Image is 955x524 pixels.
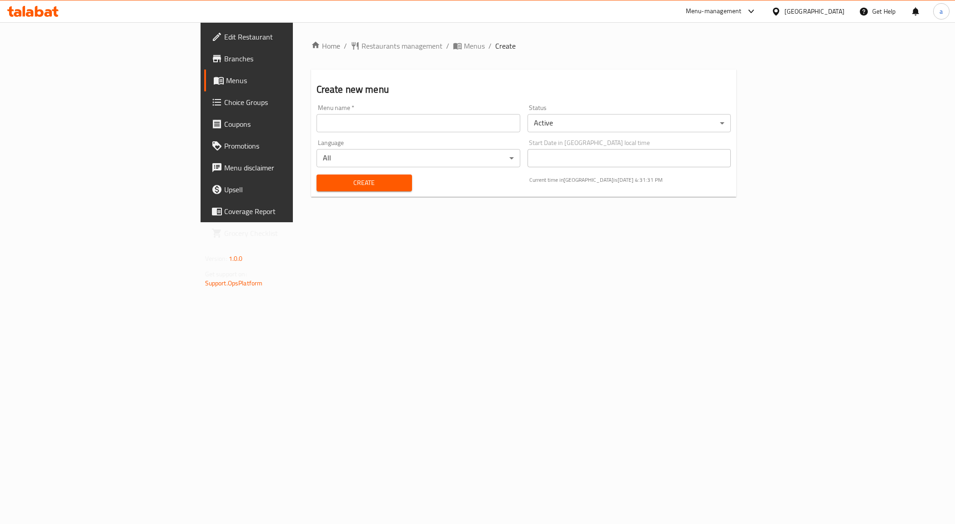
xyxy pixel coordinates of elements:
[317,149,520,167] div: All
[224,228,353,239] span: Grocery Checklist
[224,162,353,173] span: Menu disclaimer
[529,176,731,184] p: Current time in [GEOGRAPHIC_DATA] is [DATE] 4:31:31 PM
[351,40,442,51] a: Restaurants management
[204,91,360,113] a: Choice Groups
[317,83,731,96] h2: Create new menu
[224,97,353,108] span: Choice Groups
[495,40,516,51] span: Create
[204,113,360,135] a: Coupons
[204,135,360,157] a: Promotions
[204,200,360,222] a: Coverage Report
[940,6,943,16] span: a
[686,6,742,17] div: Menu-management
[204,157,360,179] a: Menu disclaimer
[488,40,492,51] li: /
[446,40,449,51] li: /
[224,53,353,64] span: Branches
[224,140,353,151] span: Promotions
[224,31,353,42] span: Edit Restaurant
[226,75,353,86] span: Menus
[224,184,353,195] span: Upsell
[205,268,247,280] span: Get support on:
[204,26,360,48] a: Edit Restaurant
[311,40,737,51] nav: breadcrumb
[317,114,520,132] input: Please enter Menu name
[204,179,360,200] a: Upsell
[453,40,485,51] a: Menus
[317,175,412,191] button: Create
[204,222,360,244] a: Grocery Checklist
[224,206,353,217] span: Coverage Report
[224,119,353,130] span: Coupons
[324,177,405,189] span: Create
[204,48,360,70] a: Branches
[362,40,442,51] span: Restaurants management
[784,6,844,16] div: [GEOGRAPHIC_DATA]
[229,253,243,264] span: 1.0.0
[464,40,485,51] span: Menus
[204,70,360,91] a: Menus
[528,114,731,132] div: Active
[205,253,227,264] span: Version:
[205,277,263,289] a: Support.OpsPlatform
